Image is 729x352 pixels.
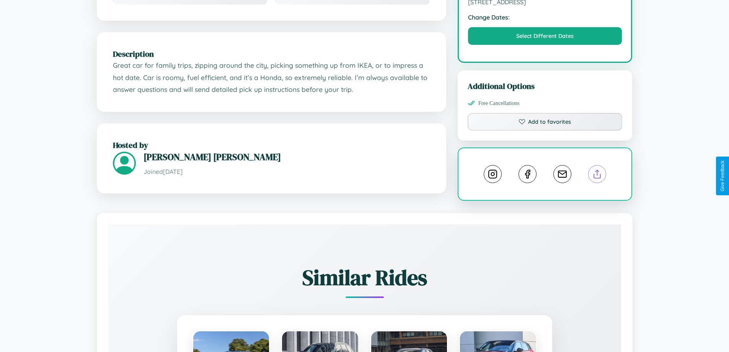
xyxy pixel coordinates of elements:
h2: Description [113,48,430,59]
h3: Additional Options [468,80,623,92]
h2: Similar Rides [135,263,594,292]
strong: Change Dates: [468,13,622,21]
h3: [PERSON_NAME] [PERSON_NAME] [144,151,430,163]
p: Joined [DATE] [144,166,430,177]
button: Add to favorites [468,113,623,131]
div: Give Feedback [720,160,725,192]
h2: Hosted by [113,139,430,151]
span: Free Cancellations [478,100,520,106]
button: Select Different Dates [468,27,622,45]
p: Great car for family trips, zipping around the city, picking something up from IKEA, or to impres... [113,59,430,96]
